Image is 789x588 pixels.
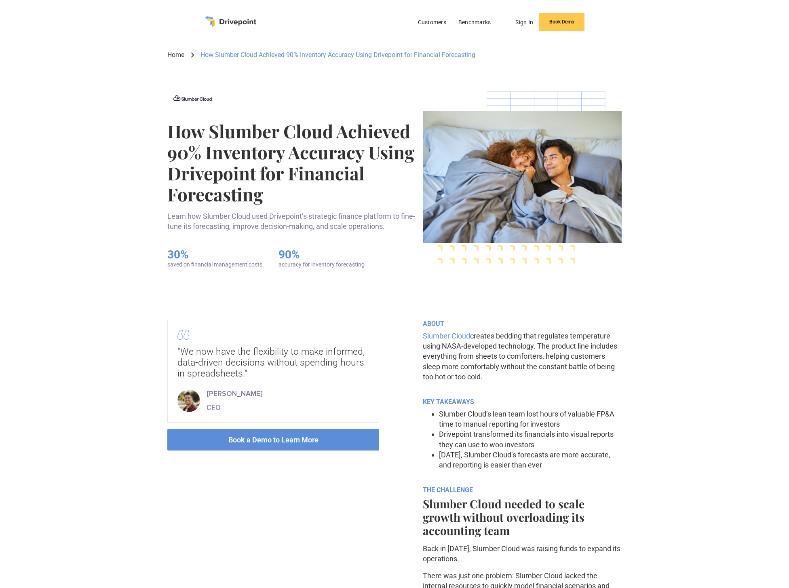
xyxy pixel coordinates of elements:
p: Learn how Slumber Cloud used Drivepoint’s strategic finance platform to fine-tune its forecasting... [167,211,416,231]
p: creates bedding that regulates temperature using NASA-developed technology. The product line incl... [423,331,622,382]
div: How Slumber Cloud Achieved 90% Inventory Accuracy Using Drivepoint for Financial Forecasting [200,51,475,59]
li: [DATE], Slumber Cloud’s forecasts are more accurate, and reporting is easier than ever [439,450,622,470]
div: "We now have the flexibility to make informed, data-driven decisions without spending hours in sp... [177,346,369,379]
li: Drivepoint transformed its financials into visual reports they can use to woo investors [439,429,622,449]
strong: Slumber Cloud needed to scale growth without overloading its accounting team [423,496,584,538]
a: Home [167,51,184,59]
strong: ABOUT [423,320,444,328]
div: CEO [207,402,263,412]
strong: KEY TAKEAWAYS [423,398,474,406]
li: Slumber Cloud’s lean team lost hours of valuable FP&A time to manual reporting for investors [439,409,622,429]
div: saved on financial management costs [167,261,262,268]
a: Sign In [511,17,537,27]
strong: THE CHALLENGE [423,486,473,494]
div: accuracy for inventory forecasting [278,261,365,268]
a: Benchmarks [454,17,495,27]
a: Book a Demo to Learn More [167,429,379,451]
p: Back in [DATE], Slumber Cloud was raising funds to expand its operations. [423,544,622,564]
h1: How Slumber Cloud Achieved 90% Inventory Accuracy Using Drivepoint for Financial Forecasting [167,121,416,205]
div: [PERSON_NAME] [207,389,263,399]
a: Customers [414,17,450,27]
h5: 90% [278,248,365,262]
h5: 30% [167,248,262,262]
a: Slumber Cloud [423,332,470,340]
a: home [205,16,256,27]
a: Book Demo [539,13,584,31]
